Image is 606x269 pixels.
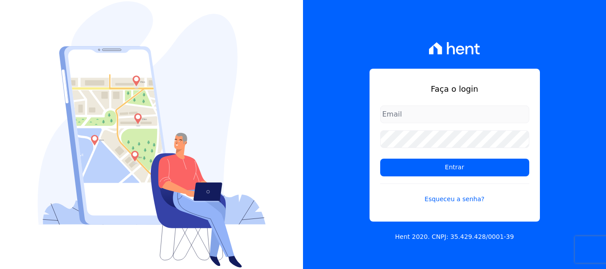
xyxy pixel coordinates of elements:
[380,183,529,204] a: Esqueceu a senha?
[38,1,266,268] img: Login
[380,105,529,123] input: Email
[380,159,529,176] input: Entrar
[395,232,514,242] p: Hent 2020. CNPJ: 35.429.428/0001-39
[380,83,529,95] h1: Faça o login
